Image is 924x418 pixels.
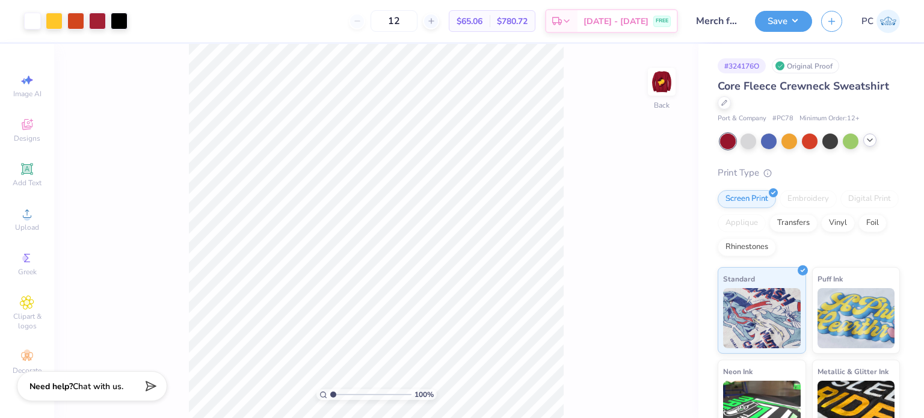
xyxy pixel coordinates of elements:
div: Applique [718,214,766,232]
div: # 324176O [718,58,766,73]
div: Vinyl [821,214,855,232]
button: Save [755,11,812,32]
input: Untitled Design [687,9,746,33]
span: PC [861,14,873,28]
span: Add Text [13,178,42,188]
span: Image AI [13,89,42,99]
span: Neon Ink [723,365,753,378]
span: Greek [18,267,37,277]
div: Back [654,100,670,111]
span: 100 % [414,389,434,400]
span: Clipart & logos [6,312,48,331]
div: Foil [858,214,887,232]
div: Embroidery [780,190,837,208]
img: Back [650,70,674,94]
img: Standard [723,288,801,348]
div: Original Proof [772,58,839,73]
span: $780.72 [497,15,528,28]
span: # PC78 [772,114,793,124]
div: Digital Print [840,190,899,208]
div: Screen Print [718,190,776,208]
span: Standard [723,272,755,285]
span: Core Fleece Crewneck Sweatshirt [718,79,889,93]
strong: Need help? [29,381,73,392]
div: Print Type [718,166,900,180]
img: Priyanka Choudhary [876,10,900,33]
span: Puff Ink [818,272,843,285]
span: FREE [656,17,668,25]
span: Decorate [13,366,42,375]
span: Designs [14,134,40,143]
span: Minimum Order: 12 + [799,114,860,124]
span: Port & Company [718,114,766,124]
span: Chat with us. [73,381,123,392]
div: Transfers [769,214,818,232]
span: Upload [15,223,39,232]
input: – – [371,10,417,32]
span: [DATE] - [DATE] [584,15,648,28]
span: Metallic & Glitter Ink [818,365,889,378]
span: $65.06 [457,15,482,28]
div: Rhinestones [718,238,776,256]
a: PC [861,10,900,33]
img: Puff Ink [818,288,895,348]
